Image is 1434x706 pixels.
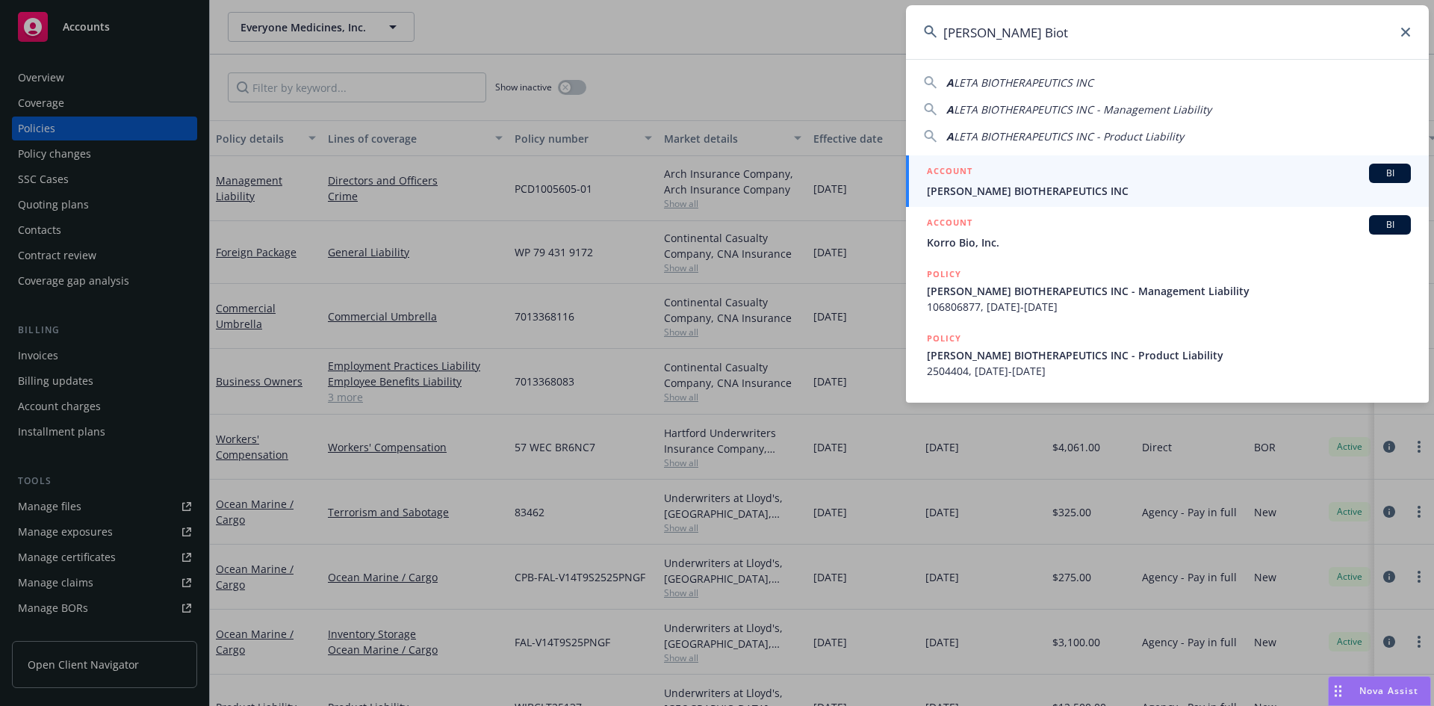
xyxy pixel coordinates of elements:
[1359,684,1418,697] span: Nova Assist
[1329,677,1347,705] div: Drag to move
[927,183,1411,199] span: [PERSON_NAME] BIOTHERAPEUTICS INC
[954,102,1211,117] span: LETA BIOTHERAPEUTICS INC - Management Liability
[927,347,1411,363] span: [PERSON_NAME] BIOTHERAPEUTICS INC - Product Liability
[927,331,961,346] h5: POLICY
[927,363,1411,379] span: 2504404, [DATE]-[DATE]
[1328,676,1431,706] button: Nova Assist
[946,75,954,90] span: A
[946,129,954,143] span: A
[927,235,1411,250] span: Korro Bio, Inc.
[954,129,1184,143] span: LETA BIOTHERAPEUTICS INC - Product Liability
[1375,218,1405,232] span: BI
[927,299,1411,315] span: 106806877, [DATE]-[DATE]
[927,283,1411,299] span: [PERSON_NAME] BIOTHERAPEUTICS INC - Management Liability
[906,258,1429,323] a: POLICY[PERSON_NAME] BIOTHERAPEUTICS INC - Management Liability106806877, [DATE]-[DATE]
[906,323,1429,387] a: POLICY[PERSON_NAME] BIOTHERAPEUTICS INC - Product Liability2504404, [DATE]-[DATE]
[1375,167,1405,180] span: BI
[946,102,954,117] span: A
[927,215,972,233] h5: ACCOUNT
[927,164,972,182] h5: ACCOUNT
[927,267,961,282] h5: POLICY
[906,207,1429,258] a: ACCOUNTBIKorro Bio, Inc.
[906,155,1429,207] a: ACCOUNTBI[PERSON_NAME] BIOTHERAPEUTICS INC
[906,5,1429,59] input: Search...
[954,75,1093,90] span: LETA BIOTHERAPEUTICS INC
